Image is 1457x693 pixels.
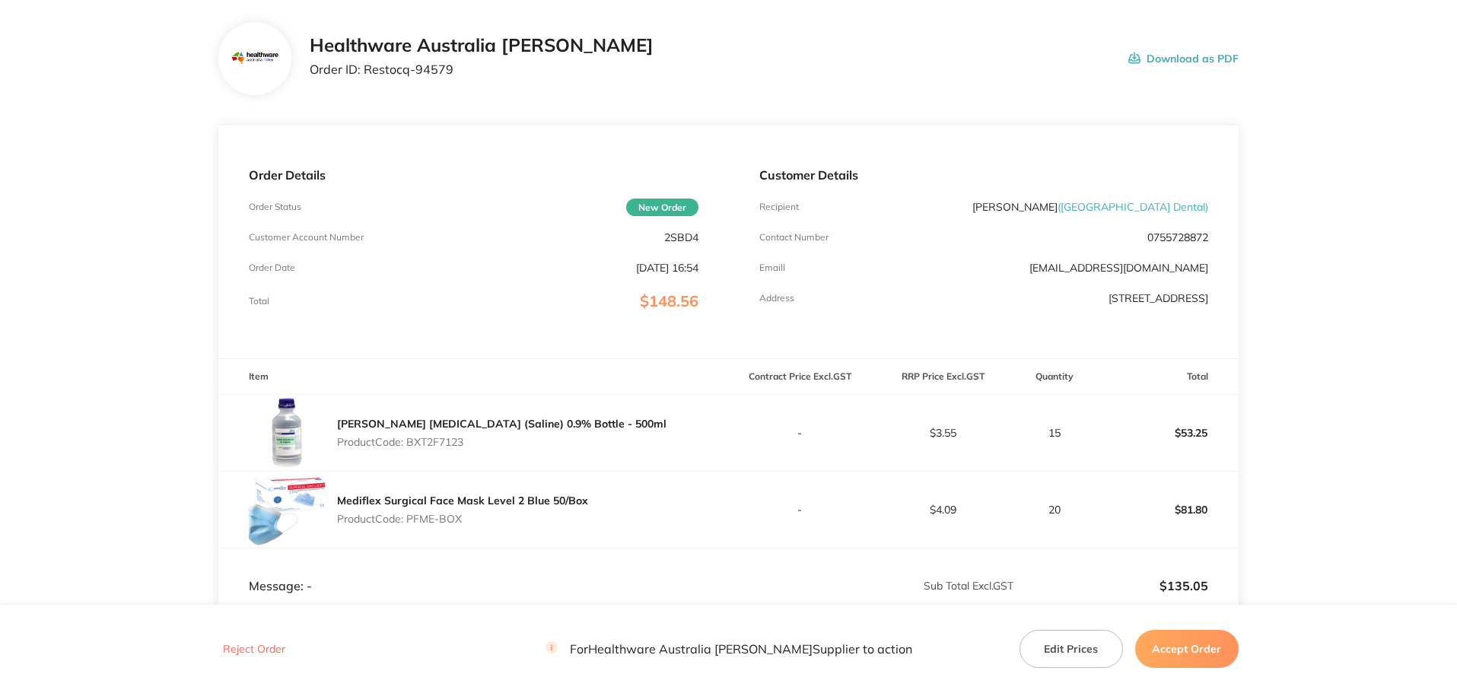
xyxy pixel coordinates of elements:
p: - [730,427,871,439]
p: $81.80 [1096,491,1238,528]
h2: Healthware Australia [PERSON_NAME] [310,35,654,56]
img: NDQ2OWtoeA [249,472,325,548]
td: Message: - [218,548,728,593]
span: New Order [626,199,698,216]
p: - [730,504,871,516]
p: Order ID: Restocq- 94579 [310,62,654,76]
p: 15 [1015,427,1095,439]
span: ( [GEOGRAPHIC_DATA] Dental ) [1058,200,1208,214]
p: Emaill [759,262,785,273]
p: Total [249,296,269,307]
span: $148.56 [640,291,698,310]
p: Order Status [249,202,301,212]
a: [EMAIL_ADDRESS][DOMAIN_NAME] [1029,261,1208,275]
th: Item [218,359,728,395]
th: Contract Price Excl. GST [729,359,872,395]
p: 0755728872 [1147,231,1208,243]
p: Customer Details [759,168,1208,182]
p: Product Code: PFME-BOX [337,513,588,525]
p: Contact Number [759,232,829,243]
p: $3.55 [872,427,1013,439]
button: Edit Prices [1020,630,1123,668]
p: Order Details [249,168,698,182]
th: RRP Price Excl. GST [871,359,1014,395]
img: bW1uMTYyMg [249,395,325,471]
button: Reject Order [218,643,290,656]
button: Download as PDF [1128,35,1239,82]
p: Order Date [249,262,295,273]
p: Recipient [759,202,799,212]
img: Mjc2MnhocQ [231,34,280,84]
p: Sub Total Excl. GST [730,580,1013,592]
p: 20 [1015,504,1095,516]
p: $4.09 [872,504,1013,516]
p: Address [759,293,794,304]
p: [PERSON_NAME] [972,201,1208,213]
p: 2SBD4 [664,231,698,243]
p: Customer Account Number [249,232,364,243]
p: [DATE] 16:54 [636,262,698,274]
th: Total [1096,359,1239,395]
a: Mediflex Surgical Face Mask Level 2 Blue 50/Box [337,494,588,507]
p: Product Code: BXT2F7123 [337,436,666,448]
p: $135.05 [1015,579,1208,593]
button: Accept Order [1135,630,1239,668]
th: Quantity [1014,359,1096,395]
a: [PERSON_NAME] [MEDICAL_DATA] (Saline) 0.9% Bottle - 500ml [337,417,666,431]
p: $53.25 [1096,415,1238,451]
p: For Healthware Australia [PERSON_NAME] Supplier to action [546,642,912,656]
p: [STREET_ADDRESS] [1109,292,1208,304]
